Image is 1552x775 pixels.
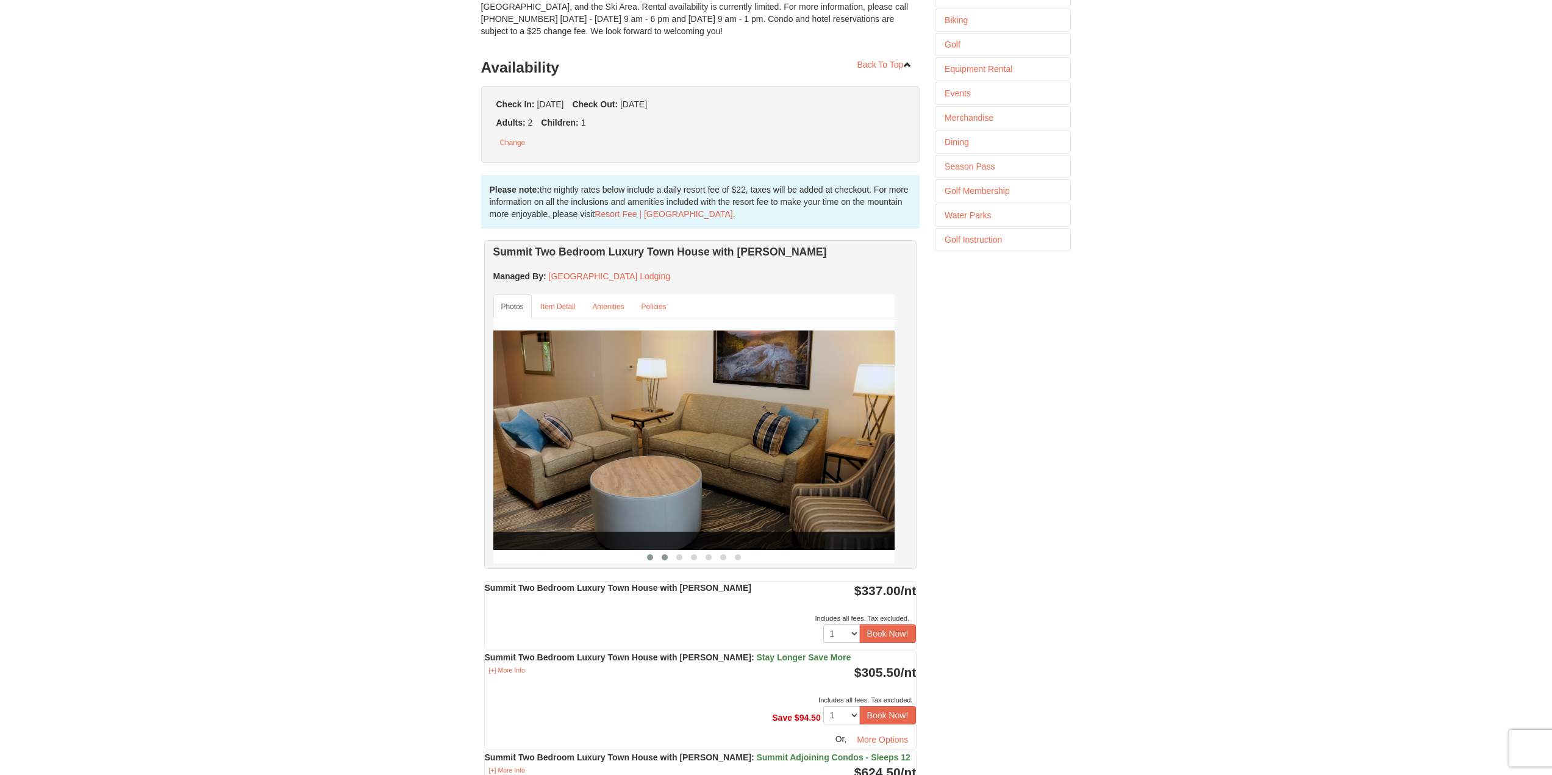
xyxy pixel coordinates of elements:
[485,583,751,593] strong: Summit Two Bedroom Luxury Town House with [PERSON_NAME]
[493,271,546,281] strong: :
[496,99,535,109] strong: Check In:
[751,652,754,662] span: :
[592,302,624,311] small: Amenities
[493,271,543,281] span: Managed By
[481,175,920,229] div: the nightly rates below include a daily resort fee of $22, taxes will be added at checkout. For m...
[485,612,917,624] div: Includes all fees. Tax excluded.
[533,295,584,318] a: Item Detail
[581,118,586,127] span: 1
[481,55,920,80] h3: Availability
[901,665,917,679] span: /nt
[795,712,821,722] span: $94.50
[485,652,851,662] strong: Summit Two Bedroom Luxury Town House with [PERSON_NAME]
[935,204,1070,226] a: Water Parks
[935,229,1070,251] a: Golf Instruction
[490,185,540,195] strong: Please note:
[634,295,674,318] a: Policies
[485,663,529,677] button: [+] More Info
[935,131,1070,153] a: Dining
[485,694,917,706] div: Includes all fees. Tax excluded.
[854,584,917,598] strong: $337.00
[756,752,910,762] span: Summit Adjoining Condos - Sleeps 12
[854,665,901,679] span: $305.50
[849,55,920,74] a: Back To Top
[849,730,916,749] button: More Options
[935,180,1070,202] a: Golf Membership
[835,734,847,743] span: Or,
[935,58,1070,80] a: Equipment Rental
[501,302,524,311] small: Photos
[493,295,532,318] a: Photos
[549,271,670,281] a: [GEOGRAPHIC_DATA] Lodging
[541,118,578,127] strong: Children:
[620,99,647,109] span: [DATE]
[935,9,1070,31] a: Biking
[901,584,917,598] span: /nt
[772,712,792,722] span: Save
[935,34,1070,55] a: Golf
[935,155,1070,177] a: Season Pass
[584,295,632,318] a: Amenities
[935,107,1070,129] a: Merchandise
[528,118,533,127] span: 2
[493,246,895,258] h4: Summit Two Bedroom Luxury Town House with [PERSON_NAME]
[595,209,732,219] a: Resort Fee | [GEOGRAPHIC_DATA]
[756,652,851,662] span: Stay Longer Save More
[751,752,754,762] span: :
[496,118,526,127] strong: Adults:
[493,330,895,551] img: 18876286-202-fb468a36.png
[935,82,1070,104] a: Events
[537,99,563,109] span: [DATE]
[859,706,917,724] button: Book Now!
[859,624,917,643] button: Book Now!
[642,302,667,311] small: Policies
[493,135,532,151] button: Change
[541,302,576,311] small: Item Detail
[485,752,910,762] strong: Summit Two Bedroom Luxury Town House with [PERSON_NAME]
[572,99,618,109] strong: Check Out:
